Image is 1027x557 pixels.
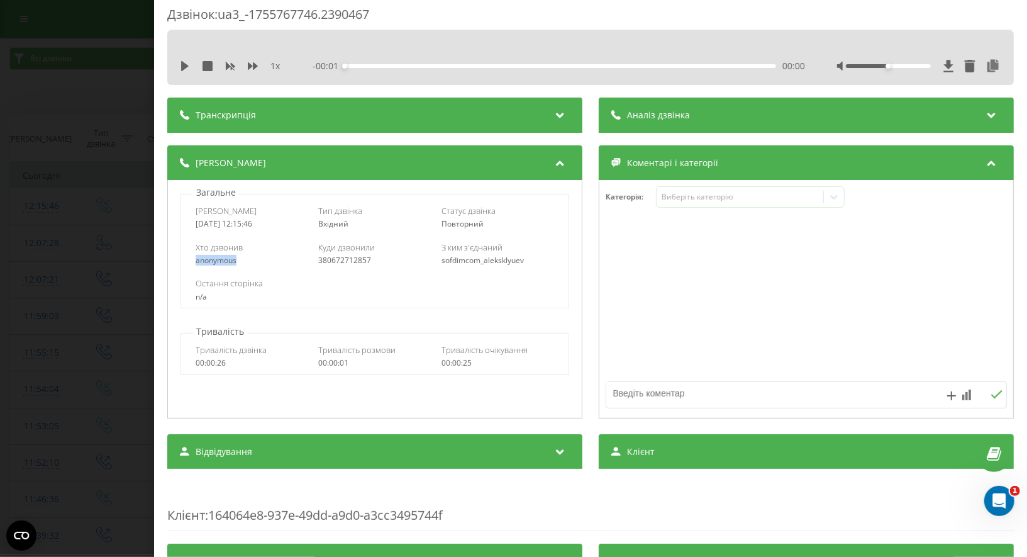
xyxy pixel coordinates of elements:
div: 00:00:26 [196,359,308,368]
span: [PERSON_NAME] [196,205,257,217]
button: Open CMP widget [6,520,36,551]
span: Коментарі і категорії [627,157,718,169]
div: 00:00:25 [441,359,554,368]
span: Хто дзвонив [196,242,243,253]
span: [PERSON_NAME] [196,157,266,169]
span: З ким з'єднаний [441,242,502,253]
span: Куди дзвонили [318,242,375,253]
div: 380672712857 [318,256,431,265]
span: Клієнт [627,446,655,458]
span: Остання сторінка [196,278,263,289]
span: Тривалість дзвінка [196,344,267,356]
span: Тип дзвінка [318,205,362,217]
span: 1 [1010,486,1020,496]
span: Повторний [441,218,484,229]
div: Accessibility label [342,64,347,69]
div: anonymous [196,256,308,265]
span: Вхідний [318,218,348,229]
iframe: Intercom live chat [984,486,1014,516]
p: Загальне [193,186,239,199]
div: [DATE] 12:15:46 [196,220,308,228]
span: Аналіз дзвінка [627,109,690,121]
div: Accessibility label [886,64,891,69]
div: sofdimcom_aleksklyuev [441,256,554,265]
span: 00:00 [782,60,805,72]
span: Статус дзвінка [441,205,496,217]
div: n/a [196,293,554,301]
div: Виберіть категорію [662,192,819,202]
span: Тривалість розмови [318,344,396,356]
div: : 164064e8-937e-49dd-a9d0-a3cc3495744f [167,481,1014,531]
div: 00:00:01 [318,359,431,368]
span: Тривалість очікування [441,344,528,356]
span: - 00:01 [313,60,345,72]
p: Тривалість [193,325,247,338]
span: Клієнт [167,507,205,524]
h4: Категорія : [606,193,656,201]
span: 1 x [270,60,280,72]
span: Відвідування [196,446,252,458]
span: Транскрипція [196,109,256,121]
div: Дзвінок : ua3_-1755767746.2390467 [167,6,1014,30]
